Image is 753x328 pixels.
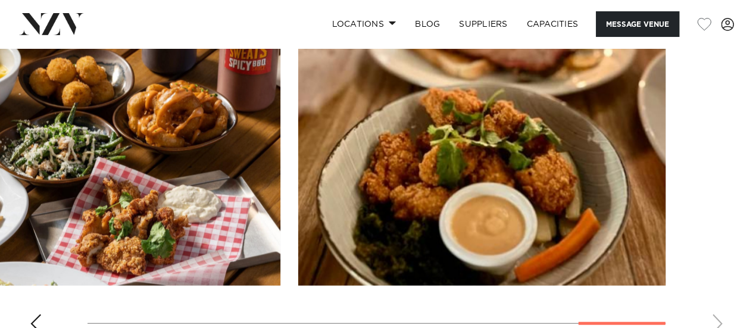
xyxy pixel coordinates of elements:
a: BLOG [405,11,449,37]
a: Capacities [517,11,588,37]
a: Locations [322,11,405,37]
swiper-slide: 10 / 10 [298,16,665,286]
a: SUPPLIERS [449,11,517,37]
img: nzv-logo.png [19,13,84,35]
button: Message Venue [596,11,679,37]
